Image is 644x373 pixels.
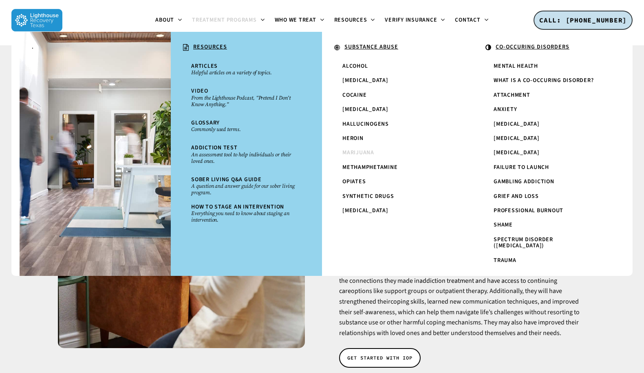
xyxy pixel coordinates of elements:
a: Hallucinogens [338,117,457,131]
span: Marijuana [342,149,374,157]
a: coping skills [390,297,424,306]
a: Heroin [338,131,457,146]
span: What is a Co-Occuring Disorder? [494,76,593,84]
a: Failure to Launch [490,160,608,175]
a: CO-OCCURING DISORDERS [481,40,616,56]
span: Who We Treat [275,16,316,24]
a: ArticlesHelpful articles on a variety of topics. [187,59,306,80]
a: [MEDICAL_DATA] [338,204,457,218]
span: . [32,43,34,51]
a: Treatment Programs [187,17,270,24]
a: GlossaryCommonly used terms. [187,116,306,137]
span: Professional Burnout [494,206,563,215]
a: Who We Treat [270,17,329,24]
small: Helpful articles on a variety of topics. [191,69,302,76]
a: About [150,17,187,24]
span: Resources [334,16,367,24]
a: RESOURCES [179,40,314,56]
span: [MEDICAL_DATA] [342,105,388,113]
span: [MEDICAL_DATA] [494,149,540,157]
small: Commonly used terms. [191,126,302,133]
a: Grief and Loss [490,189,608,204]
span: Grief and Loss [494,192,539,200]
span: How To Stage An Intervention [191,203,284,211]
u: RESOURCES [193,43,227,51]
small: An assessment tool to help individuals or their loved ones. [191,151,302,164]
img: Lighthouse Recovery Texas [11,9,62,31]
u: CO-OCCURING DISORDERS [496,43,569,51]
span: Heroin [342,134,364,142]
a: Shame [490,218,608,232]
span: GET STARTED WITH IOP [347,354,412,362]
span: [MEDICAL_DATA] [342,206,388,215]
a: [MEDICAL_DATA] [338,102,457,117]
a: . [28,40,163,54]
a: Professional Burnout [490,204,608,218]
a: Spectrum Disorder ([MEDICAL_DATA]) [490,233,608,253]
span: CALL: [PHONE_NUMBER] [539,16,627,24]
span: Opiates [342,178,366,186]
span: Methamphetamine [342,163,397,171]
span: Mental Health [494,62,538,70]
span: Glossary [191,119,220,127]
a: Resources [329,17,380,24]
span: Alcohol [342,62,368,70]
span: Hallucinogens [342,120,389,128]
span: Verify Insurance [385,16,437,24]
u: SUBSTANCE ABUSE [344,43,398,51]
span: Video [191,87,208,95]
a: VideoFrom the Lighthouse Podcast, “Pretend I Don’t Know Anything.” [187,84,306,111]
a: Sober Living Q&A GuideA question and answer guide for our sober living program. [187,173,306,200]
small: From the Lighthouse Podcast, “Pretend I Don’t Know Anything.” [191,95,302,108]
span: Contact [455,16,480,24]
a: Mental Health [490,59,608,73]
a: Gambling Addiction [490,175,608,189]
small: A question and answer guide for our sober living program. [191,183,302,196]
a: How To Stage An InterventionEverything you need to know about staging an intervention. [187,200,306,227]
a: SUBSTANCE ABUSE [330,40,465,56]
a: Opiates [338,175,457,189]
a: Contact [450,17,493,24]
span: Gambling Addiction [494,178,554,186]
a: GET STARTED WITH IOP [339,348,421,368]
span: Treatment Programs [192,16,257,24]
a: Cocaine [338,88,457,102]
a: Attachment [490,88,608,102]
span: Articles [191,62,218,70]
span: [MEDICAL_DATA] [494,134,540,142]
a: Synthetic Drugs [338,189,457,204]
a: Addiction TestAn assessment tool to help individuals or their loved ones. [187,141,306,168]
a: Alcohol [338,59,457,73]
span: Shame [494,221,513,229]
span: Addiction Test [191,144,238,152]
span: Spectrum Disorder ([MEDICAL_DATA]) [494,235,553,250]
span: About [155,16,174,24]
a: addiction treatment and have access to continuing care [339,276,557,296]
a: CALL: [PHONE_NUMBER] [534,11,633,30]
span: Attachment [494,91,530,99]
span: [MEDICAL_DATA] [342,76,388,84]
a: [MEDICAL_DATA] [338,73,457,88]
span: Anxiety [494,105,517,113]
a: What is a Co-Occuring Disorder? [490,73,608,88]
a: Verify Insurance [380,17,450,24]
a: [MEDICAL_DATA] [490,146,608,160]
p: After successful completion of our Intensive (IOP program Dallas), a client can expect to have ga... [339,244,586,338]
a: Methamphetamine [338,160,457,175]
span: Trauma [494,256,516,264]
a: Trauma [490,253,608,268]
a: [MEDICAL_DATA] [490,131,608,146]
span: Cocaine [342,91,366,99]
span: Synthetic Drugs [342,192,394,200]
span: [MEDICAL_DATA] [494,120,540,128]
a: Anxiety [490,102,608,117]
small: Everything you need to know about staging an intervention. [191,210,302,223]
span: Sober Living Q&A Guide [191,175,262,184]
span: Failure to Launch [494,163,549,171]
a: Marijuana [338,146,457,160]
a: [MEDICAL_DATA] [490,117,608,131]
